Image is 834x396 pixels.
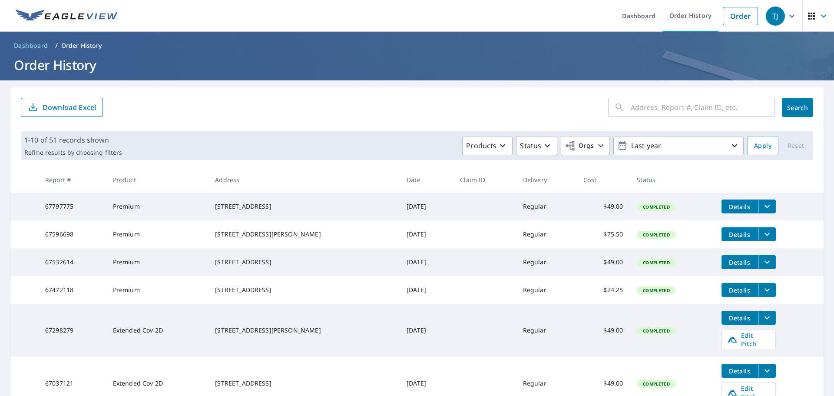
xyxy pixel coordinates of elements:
[638,204,675,210] span: Completed
[638,328,675,334] span: Completed
[758,283,776,297] button: filesDropdownBtn-67472118
[576,193,630,220] td: $49.00
[758,311,776,325] button: filesDropdownBtn-67298279
[10,39,824,53] nav: breadcrumb
[106,276,208,304] td: Premium
[14,41,48,50] span: Dashboard
[400,220,453,248] td: [DATE]
[61,41,102,50] p: Order History
[400,193,453,220] td: [DATE]
[638,287,675,293] span: Completed
[208,167,400,193] th: Address
[721,364,758,378] button: detailsBtn-67037121
[758,364,776,378] button: filesDropdownBtn-67037121
[638,232,675,238] span: Completed
[38,276,106,304] td: 67472118
[576,276,630,304] td: $24.25
[516,220,577,248] td: Regular
[721,227,758,241] button: detailsBtn-67596698
[638,260,675,266] span: Completed
[576,248,630,276] td: $49.00
[576,167,630,193] th: Cost
[400,276,453,304] td: [DATE]
[630,167,714,193] th: Status
[754,140,771,151] span: Apply
[516,248,577,276] td: Regular
[727,286,753,294] span: Details
[10,39,52,53] a: Dashboard
[106,193,208,220] td: Premium
[631,95,775,120] input: Address, Report #, Claim ID, etc.
[758,200,776,213] button: filesDropdownBtn-67797775
[721,200,758,213] button: detailsBtn-67797775
[24,135,122,145] p: 1-10 of 51 records shown
[727,331,770,348] span: Edit Pitch
[516,136,557,155] button: Status
[21,98,103,117] button: Download Excel
[721,311,758,325] button: detailsBtn-67298279
[462,136,513,155] button: Products
[723,7,758,25] a: Order
[520,140,541,151] p: Status
[747,136,778,155] button: Apply
[565,140,594,151] span: Orgs
[613,136,744,155] button: Last year
[561,136,610,155] button: Orgs
[215,230,393,239] div: [STREET_ADDRESS][PERSON_NAME]
[16,10,118,23] img: EV Logo
[516,193,577,220] td: Regular
[453,167,516,193] th: Claim ID
[106,167,208,193] th: Product
[38,304,106,357] td: 67298279
[727,258,753,266] span: Details
[215,326,393,335] div: [STREET_ADDRESS][PERSON_NAME]
[215,258,393,266] div: [STREET_ADDRESS]
[721,283,758,297] button: detailsBtn-67472118
[215,202,393,211] div: [STREET_ADDRESS]
[721,329,776,350] a: Edit Pitch
[727,203,753,211] span: Details
[106,304,208,357] td: Extended Cov 2D
[55,40,58,51] li: /
[516,304,577,357] td: Regular
[516,276,577,304] td: Regular
[766,7,785,26] div: TJ
[466,140,496,151] p: Products
[721,255,758,269] button: detailsBtn-67532614
[24,149,122,156] p: Refine results by choosing filters
[10,56,824,74] h1: Order History
[215,379,393,388] div: [STREET_ADDRESS]
[43,103,96,112] p: Download Excel
[400,167,453,193] th: Date
[38,193,106,220] td: 67797775
[516,167,577,193] th: Delivery
[400,304,453,357] td: [DATE]
[106,248,208,276] td: Premium
[106,220,208,248] td: Premium
[782,98,813,117] button: Search
[638,381,675,387] span: Completed
[400,248,453,276] td: [DATE]
[38,167,106,193] th: Report #
[758,227,776,241] button: filesDropdownBtn-67596698
[727,314,753,322] span: Details
[727,230,753,239] span: Details
[576,220,630,248] td: $75.50
[758,255,776,269] button: filesDropdownBtn-67532614
[628,138,729,153] p: Last year
[727,367,753,375] span: Details
[38,248,106,276] td: 67532614
[38,220,106,248] td: 67596698
[215,286,393,294] div: [STREET_ADDRESS]
[576,304,630,357] td: $49.00
[789,103,806,112] span: Search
